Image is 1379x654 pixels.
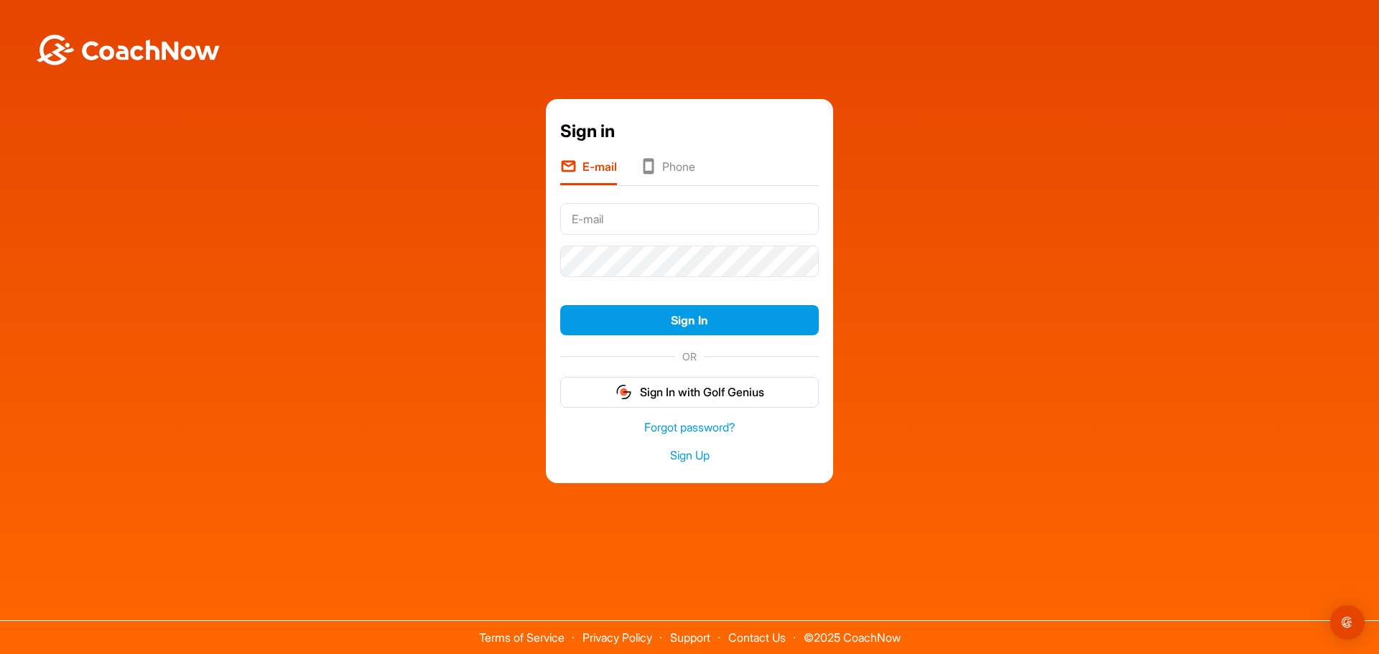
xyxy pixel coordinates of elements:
[582,630,652,645] a: Privacy Policy
[560,377,819,408] button: Sign In with Golf Genius
[670,630,710,645] a: Support
[1330,605,1365,640] div: Open Intercom Messenger
[479,630,565,645] a: Terms of Service
[560,447,819,464] a: Sign Up
[560,305,819,336] button: Sign In
[560,118,819,144] div: Sign in
[560,419,819,436] a: Forgot password?
[560,158,617,185] li: E-mail
[560,203,819,235] input: E-mail
[797,621,908,643] span: © 2025 CoachNow
[675,349,704,364] span: OR
[615,383,633,401] img: gg_logo
[728,630,786,645] a: Contact Us
[640,158,695,185] li: Phone
[34,34,221,65] img: BwLJSsUCoWCh5upNqxVrqldRgqLPVwmV24tXu5FoVAoFEpwwqQ3VIfuoInZCoVCoTD4vwADAC3ZFMkVEQFDAAAAAElFTkSuQmCC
